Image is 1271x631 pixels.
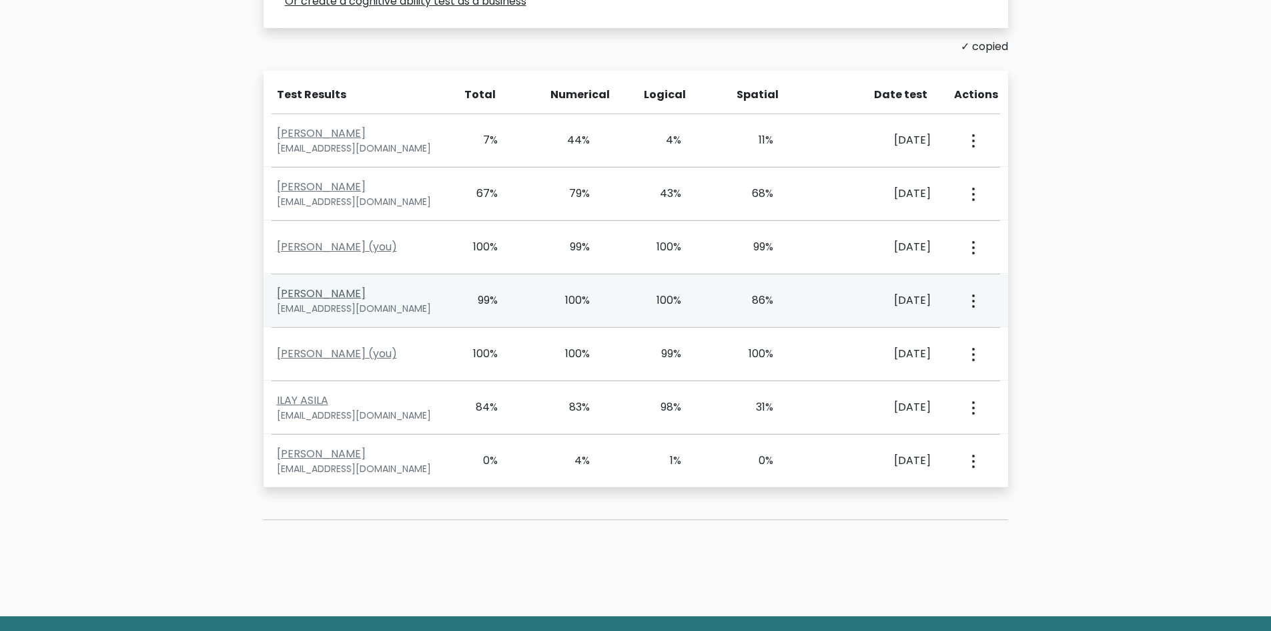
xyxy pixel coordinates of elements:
div: Total [458,87,496,103]
div: 99% [644,346,682,362]
div: [EMAIL_ADDRESS][DOMAIN_NAME] [277,195,444,209]
a: [PERSON_NAME] (you) [277,239,397,254]
div: [DATE] [827,453,931,469]
a: [PERSON_NAME] [277,179,366,194]
div: [EMAIL_ADDRESS][DOMAIN_NAME] [277,409,444,423]
div: 11% [735,132,773,148]
div: 4% [552,453,590,469]
div: 31% [735,399,773,415]
div: 7% [460,132,498,148]
a: [PERSON_NAME] [277,446,366,461]
div: 99% [552,239,590,255]
div: [DATE] [827,399,931,415]
div: 1% [644,453,682,469]
div: [DATE] [827,292,931,308]
div: 99% [460,292,498,308]
a: ILAY ASILA [277,393,328,408]
div: 100% [552,346,590,362]
div: [DATE] [827,132,931,148]
div: [EMAIL_ADDRESS][DOMAIN_NAME] [277,302,444,316]
div: ✓ copied [264,39,1008,55]
div: 0% [460,453,498,469]
div: 43% [644,186,682,202]
div: 100% [735,346,773,362]
div: 98% [644,399,682,415]
div: [EMAIL_ADDRESS][DOMAIN_NAME] [277,142,444,156]
div: 100% [460,346,498,362]
div: 100% [644,292,682,308]
a: [PERSON_NAME] [277,126,366,141]
a: [PERSON_NAME] [277,286,366,301]
div: 100% [644,239,682,255]
div: 44% [552,132,590,148]
div: Test Results [277,87,442,103]
div: [DATE] [827,186,931,202]
div: 100% [552,292,590,308]
div: [DATE] [827,346,931,362]
div: 68% [735,186,773,202]
div: Logical [644,87,683,103]
div: [DATE] [827,239,931,255]
div: 84% [460,399,498,415]
div: 99% [735,239,773,255]
div: 100% [460,239,498,255]
div: 86% [735,292,773,308]
div: 67% [460,186,498,202]
div: Date test [830,87,938,103]
div: 83% [552,399,590,415]
div: [EMAIL_ADDRESS][DOMAIN_NAME] [277,462,444,476]
div: 79% [552,186,590,202]
div: Spatial [737,87,775,103]
div: 0% [735,453,773,469]
div: Numerical [550,87,589,103]
a: [PERSON_NAME] (you) [277,346,397,361]
div: Actions [954,87,1000,103]
div: 4% [644,132,682,148]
